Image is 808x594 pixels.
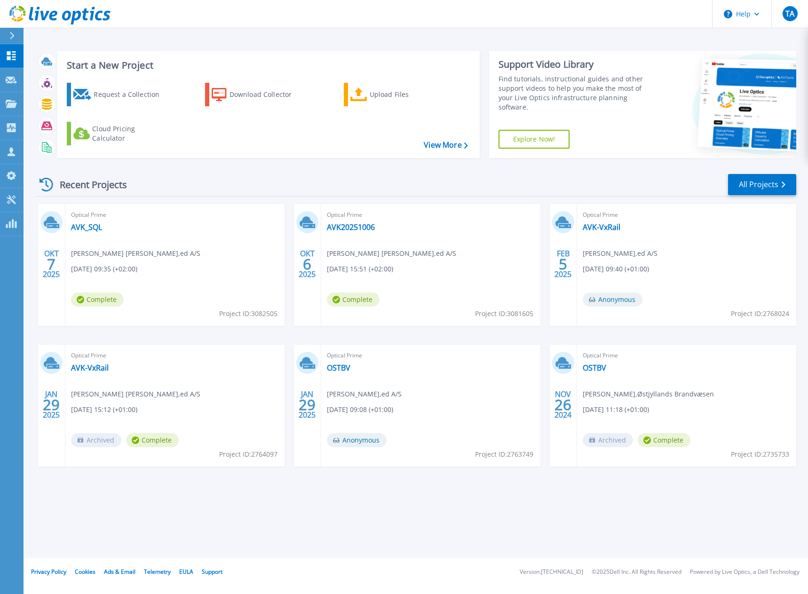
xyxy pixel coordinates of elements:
[424,141,467,150] a: View More
[71,350,279,361] span: Optical Prime
[583,433,633,447] span: Archived
[499,74,654,112] div: Find tutorials, instructional guides and other support videos to help you make the most of your L...
[179,568,193,576] a: EULA
[42,388,60,422] div: JAN 2025
[126,433,179,447] span: Complete
[327,264,393,274] span: [DATE] 15:51 (+02:00)
[475,449,533,459] span: Project ID: 2763749
[731,309,789,319] span: Project ID: 2768024
[583,389,714,399] span: [PERSON_NAME] , Østjyllands Brandvæsen
[71,363,109,372] a: AVK-VxRail
[71,210,279,220] span: Optical Prime
[327,433,387,447] span: Anonymous
[43,401,60,409] span: 29
[298,388,316,422] div: JAN 2025
[583,363,606,372] a: OSTBV
[71,404,137,415] span: [DATE] 15:12 (+01:00)
[31,568,66,576] a: Privacy Policy
[71,222,102,232] a: AVK_SQL
[583,210,791,220] span: Optical Prime
[583,350,791,361] span: Optical Prime
[327,350,535,361] span: Optical Prime
[104,568,135,576] a: Ads & Email
[230,85,305,104] div: Download Collector
[327,248,456,259] span: [PERSON_NAME] [PERSON_NAME] , ed A/S
[36,173,140,196] div: Recent Projects
[583,293,642,307] span: Anonymous
[327,404,393,415] span: [DATE] 09:08 (+01:00)
[299,401,316,409] span: 29
[219,449,277,459] span: Project ID: 2764097
[71,389,200,399] span: [PERSON_NAME] [PERSON_NAME] , ed A/S
[690,569,800,575] li: Powered by Live Optics, a Dell Technology
[298,247,316,281] div: OKT 2025
[47,260,55,268] span: 7
[327,363,350,372] a: OSTBV
[67,60,467,71] h3: Start a New Project
[499,58,654,71] div: Support Video Library
[327,210,535,220] span: Optical Prime
[728,174,796,195] a: All Projects
[71,248,200,259] span: [PERSON_NAME] [PERSON_NAME] , ed A/S
[71,293,124,307] span: Complete
[499,130,570,149] a: Explore Now!
[75,568,95,576] a: Cookies
[370,85,445,104] div: Upload Files
[219,309,277,319] span: Project ID: 3082505
[205,83,310,106] a: Download Collector
[144,568,171,576] a: Telemetry
[71,433,121,447] span: Archived
[67,83,172,106] a: Request a Collection
[42,247,60,281] div: OKT 2025
[327,222,375,232] a: AVK20251006
[92,124,167,143] div: Cloud Pricing Calculator
[67,122,172,145] a: Cloud Pricing Calculator
[94,85,169,104] div: Request a Collection
[202,568,222,576] a: Support
[583,404,649,415] span: [DATE] 11:18 (+01:00)
[583,248,657,259] span: [PERSON_NAME] , ed A/S
[583,222,620,232] a: AVK-VxRail
[638,433,690,447] span: Complete
[731,449,789,459] span: Project ID: 2735733
[559,260,567,268] span: 5
[785,10,794,17] span: TA
[592,569,681,575] li: © 2025 Dell Inc. All Rights Reserved
[554,247,572,281] div: FEB 2025
[344,83,449,106] a: Upload Files
[71,264,137,274] span: [DATE] 09:35 (+02:00)
[583,264,649,274] span: [DATE] 09:40 (+01:00)
[475,309,533,319] span: Project ID: 3081605
[520,569,583,575] li: Version: [TECHNICAL_ID]
[555,401,571,409] span: 26
[303,260,311,268] span: 6
[327,389,402,399] span: [PERSON_NAME] , ed A/S
[327,293,380,307] span: Complete
[554,388,572,422] div: NOV 2024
